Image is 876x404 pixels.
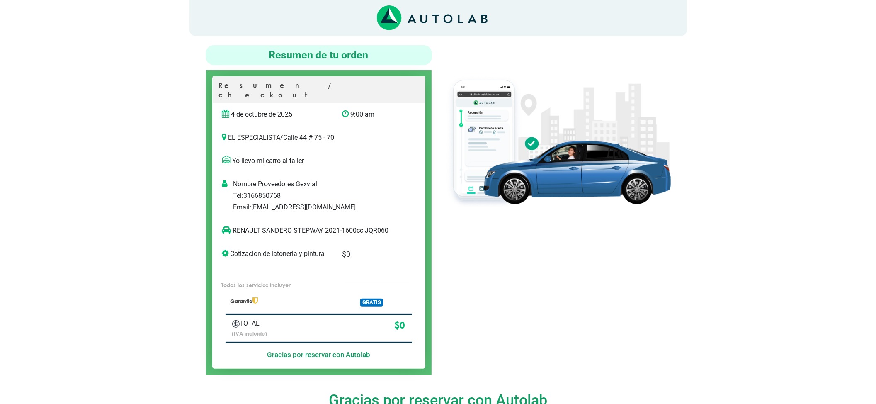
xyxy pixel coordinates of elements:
[219,81,419,103] p: Resumen / checkout
[222,110,330,119] p: 4 de octubre de 2025
[233,202,422,212] p: Email: [EMAIL_ADDRESS][DOMAIN_NAME]
[233,179,422,189] p: Nombre: Proveedores Gexvial
[222,156,415,166] p: Yo llevo mi carro al taller
[309,319,405,333] p: $ 0
[360,299,383,307] span: GRATIS
[342,110,398,119] p: 9:00 am
[232,319,297,329] p: TOTAL
[222,133,415,143] p: EL ESPECIALISTA / Calle 44 # 75 - 70
[232,330,267,337] small: (IVA incluido)
[222,226,398,236] p: RENAULT SANDERO STEPWAY 2021-1600cc | JQR060
[342,249,398,260] p: $ 0
[233,191,422,201] p: Tel: 3166850768
[230,297,330,305] p: Garantía
[232,320,240,328] img: Autobooking-Iconos-23.png
[221,281,328,289] p: Todos los servicios incluyen
[222,249,330,259] p: Cotizacion de latoneria y pintura
[226,350,412,359] h5: Gracias por reservar con Autolab
[209,49,429,62] h4: Resumen de tu orden
[377,14,488,22] a: Link al sitio de autolab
